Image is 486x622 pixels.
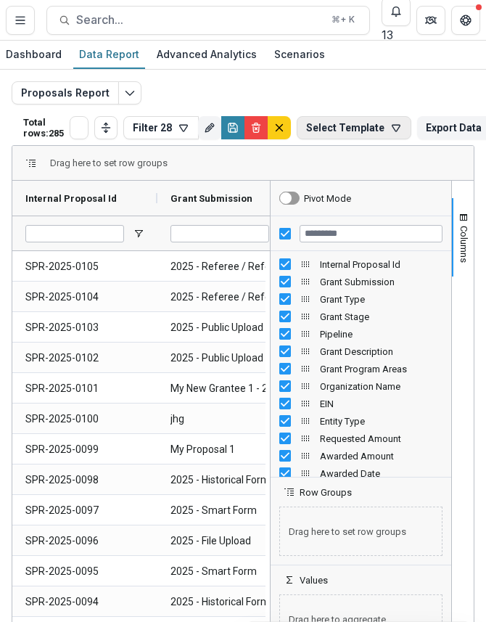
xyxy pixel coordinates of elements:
button: Edit selected report [118,81,141,105]
div: EIN Column [271,395,451,412]
span: 2025 - Smart Form [170,557,289,586]
div: Pivot Mode [304,193,351,204]
div: Row Groups [271,498,451,565]
a: Data Report [73,41,145,69]
div: 13 [382,26,411,44]
span: SPR-2025-0098 [25,465,144,495]
span: Organization Name [320,381,442,392]
button: Get Help [451,6,480,35]
button: Search... [46,6,370,35]
span: 2025 - Historical Form [170,465,289,495]
input: Grant Submission Filter Input [170,225,269,242]
div: Grant Program Areas Column [271,360,451,377]
span: 2025 - File Upload [170,526,289,556]
button: Partners [416,6,445,35]
span: SPR-2025-0097 [25,496,144,525]
div: Organization Name Column [271,377,451,395]
button: Save [221,116,244,139]
span: 2025 - Smart Form [170,496,289,525]
span: Internal Proposal Id [320,259,442,270]
span: Grant Description [320,346,442,357]
span: SPR-2025-0096 [25,526,144,556]
div: Scenarios [268,44,331,65]
span: Pipeline [320,329,442,340]
div: Internal Proposal Id Column [271,255,451,273]
span: Values [300,575,328,586]
span: 2025 - Public Upload form [170,313,289,343]
span: SPR-2025-0102 [25,343,144,373]
div: Advanced Analytics [151,44,263,65]
span: SPR-2025-0101 [25,374,144,404]
input: Internal Proposal Id Filter Input [25,225,124,242]
span: 2025 - Referee / References Form [170,282,289,312]
button: Toggle auto height [94,116,118,139]
span: My New Grantee 1 - 2025 [170,374,289,404]
span: Grant Submission [170,193,252,204]
button: Open Filter Menu [133,228,144,240]
span: Grant Stage [320,311,442,322]
div: Pipeline Column [271,325,451,343]
span: Grant Submission [320,277,442,287]
div: Requested Amount Column [271,430,451,447]
span: 2025 - Historical Form [170,587,289,617]
button: Filter 28 [123,116,199,139]
span: jhg [170,404,289,434]
span: My Proposal 1 [170,435,289,465]
span: Internal Proposal Id [25,193,117,204]
span: Requested Amount [320,433,442,444]
a: Scenarios [268,41,331,69]
span: SPR-2025-0105 [25,252,144,282]
div: Data Report [73,44,145,65]
span: Entity Type [320,416,442,427]
div: ⌘ + K [329,12,358,28]
span: SPR-2025-0103 [25,313,144,343]
input: Filter Columns Input [300,225,442,242]
div: Grant Type Column [271,290,451,308]
span: Columns [458,226,469,263]
div: Grant Submission Column [271,273,451,290]
span: SPR-2025-0099 [25,435,144,465]
span: 2025 - Public Upload form [170,343,289,373]
span: Drag here to set row groups [279,507,442,556]
button: Proposals Report [12,81,119,105]
span: Grant Program Areas [320,364,442,375]
div: Entity Type Column [271,412,451,430]
span: SPR-2025-0094 [25,587,144,617]
span: Awarded Amount [320,451,442,462]
div: Awarded Date Column [271,465,451,482]
button: Select Template [297,116,411,139]
span: SPR-2025-0100 [25,404,144,434]
span: Search... [76,13,323,27]
button: Toggle Menu [6,6,35,35]
span: Drag here to set row groups [50,157,168,168]
button: default [268,116,291,139]
span: Awarded Date [320,468,442,479]
a: Advanced Analytics [151,41,263,69]
div: Grant Stage Column [271,308,451,325]
p: Total rows: 285 [23,117,64,139]
span: 2025 - Referee / References Form [170,252,289,282]
button: Rename [198,116,221,139]
span: Row Groups [300,487,352,498]
div: Grant Description Column [271,343,451,360]
div: Awarded Amount Column [271,447,451,465]
span: SPR-2025-0095 [25,557,144,586]
span: SPR-2025-0104 [25,282,144,312]
button: Delete [244,116,268,139]
span: Grant Type [320,294,442,305]
span: EIN [320,398,442,409]
div: Row Groups [50,157,168,168]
